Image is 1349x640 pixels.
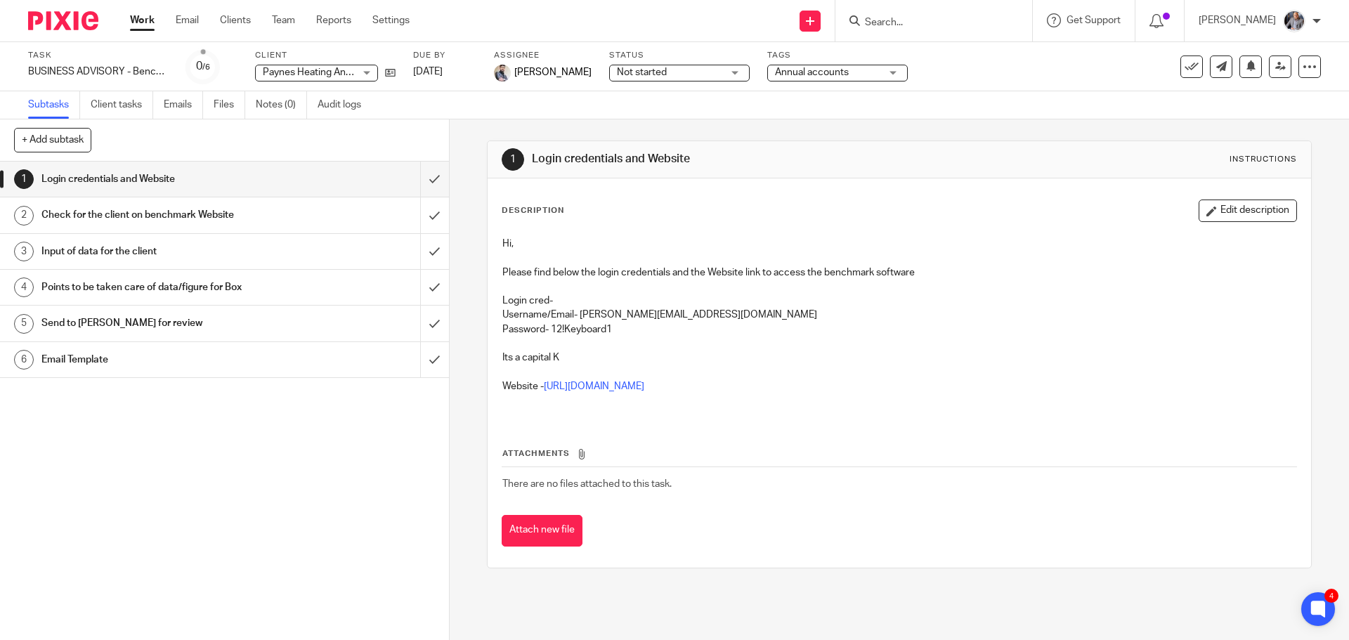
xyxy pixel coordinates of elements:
[176,13,199,27] a: Email
[256,91,307,119] a: Notes (0)
[617,67,667,77] span: Not started
[502,351,1296,365] p: Its a capital K
[1283,10,1305,32] img: -%20%20-%20studio@ingrained.co.uk%20for%20%20-20220223%20at%20101413%20-%201W1A2026.jpg
[767,50,908,61] label: Tags
[864,17,990,30] input: Search
[41,313,285,334] h1: Send to [PERSON_NAME] for review
[502,148,524,171] div: 1
[775,67,849,77] span: Annual accounts
[544,381,644,391] a: [URL][DOMAIN_NAME]
[502,450,570,457] span: Attachments
[41,204,285,226] h1: Check for the client on benchmark Website
[494,65,511,81] img: Pixie%2002.jpg
[502,479,672,489] span: There are no files attached to this task.
[14,314,34,334] div: 5
[502,266,1296,280] p: Please find below the login credentials and the Website link to access the benchmark software
[502,205,564,216] p: Description
[14,128,91,152] button: + Add subtask
[14,242,34,261] div: 3
[502,294,1296,308] p: Login cred-
[41,169,285,190] h1: Login credentials and Website
[14,206,34,226] div: 2
[164,91,203,119] a: Emails
[1324,589,1338,603] div: 4
[514,65,592,79] span: [PERSON_NAME]
[609,50,750,61] label: Status
[1199,13,1276,27] p: [PERSON_NAME]
[1230,154,1297,165] div: Instructions
[14,169,34,189] div: 1
[502,322,1296,337] p: Password- 12!Keyboard1
[28,65,169,79] div: BUSINESS ADVISORY - Benchmark reports
[502,379,1296,393] p: Website -
[413,67,443,77] span: [DATE]
[220,13,251,27] a: Clients
[28,50,169,61] label: Task
[214,91,245,119] a: Files
[41,277,285,298] h1: Points to be taken care of data/figure for Box
[28,91,80,119] a: Subtasks
[41,349,285,370] h1: Email Template
[318,91,372,119] a: Audit logs
[413,50,476,61] label: Due by
[1199,200,1297,222] button: Edit description
[255,50,396,61] label: Client
[316,13,351,27] a: Reports
[502,308,1296,322] p: Username/Email- [PERSON_NAME][EMAIL_ADDRESS][DOMAIN_NAME]
[502,515,582,547] button: Attach new file
[532,152,930,166] h1: Login credentials and Website
[372,13,410,27] a: Settings
[1067,15,1121,25] span: Get Support
[14,277,34,297] div: 4
[91,91,153,119] a: Client tasks
[41,241,285,262] h1: Input of data for the client
[502,237,1296,251] p: Hi,
[272,13,295,27] a: Team
[202,63,210,71] small: /6
[494,50,592,61] label: Assignee
[263,67,471,77] span: Paynes Heating And Plumbing Services Limited
[28,11,98,30] img: Pixie
[196,58,210,74] div: 0
[14,350,34,370] div: 6
[130,13,155,27] a: Work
